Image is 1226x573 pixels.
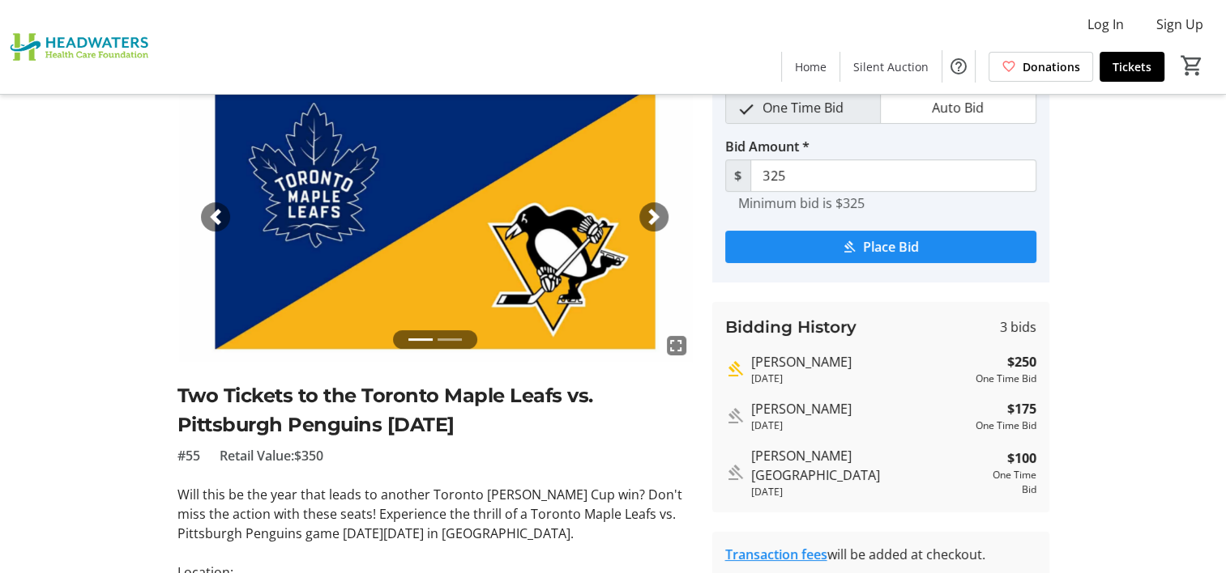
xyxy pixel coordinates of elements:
div: [PERSON_NAME][GEOGRAPHIC_DATA] [751,446,972,485]
button: Cart [1177,51,1207,80]
span: Place Bid [863,237,919,257]
span: Tickets [1113,58,1151,75]
div: One Time Bid [977,468,1036,497]
span: $ [725,159,751,192]
span: 3 bids [1000,317,1036,337]
h3: Bidding History [725,315,856,339]
a: Donations [989,52,1093,82]
span: Home [795,58,827,75]
span: Silent Auction [853,58,929,75]
tr-hint: Minimum bid is $325 [738,195,865,211]
div: [DATE] [751,371,969,386]
a: Silent Auction [840,52,942,82]
strong: $175 [1007,399,1036,418]
button: Place Bid [725,231,1036,263]
label: Bid Amount * [725,137,810,156]
h2: Two Tickets to the Toronto Maple Leafs vs. Pittsburgh Penguins [DATE] [177,381,693,439]
div: [PERSON_NAME] [751,352,969,371]
a: Home [782,52,839,82]
span: Log In [1087,15,1124,34]
div: [PERSON_NAME] [751,399,969,418]
img: Image [177,72,693,362]
div: One Time Bid [976,371,1036,386]
mat-icon: Outbid [725,463,745,482]
span: Retail Value: $350 [220,446,323,465]
span: Donations [1023,58,1080,75]
mat-icon: Outbid [725,406,745,426]
a: Transaction fees [725,545,827,563]
div: will be added at checkout. [725,545,1036,564]
button: Sign Up [1143,11,1216,37]
div: [DATE] [751,485,972,499]
a: Tickets [1100,52,1164,82]
div: One Time Bid [976,418,1036,433]
mat-icon: Highest bid [725,359,745,379]
span: #55 [177,446,200,465]
mat-icon: fullscreen [667,336,686,355]
div: [DATE] [751,418,969,433]
span: One Time Bid [753,92,853,123]
img: Headwaters Health Care Foundation's Logo [10,6,154,87]
span: Auto Bid [922,92,993,123]
strong: $100 [1007,448,1036,468]
strong: $250 [1007,352,1036,371]
button: Log In [1074,11,1137,37]
p: Will this be the year that leads to another Toronto [PERSON_NAME] Cup win? Don't miss the action ... [177,485,693,543]
span: Sign Up [1156,15,1203,34]
button: Help [942,50,975,83]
